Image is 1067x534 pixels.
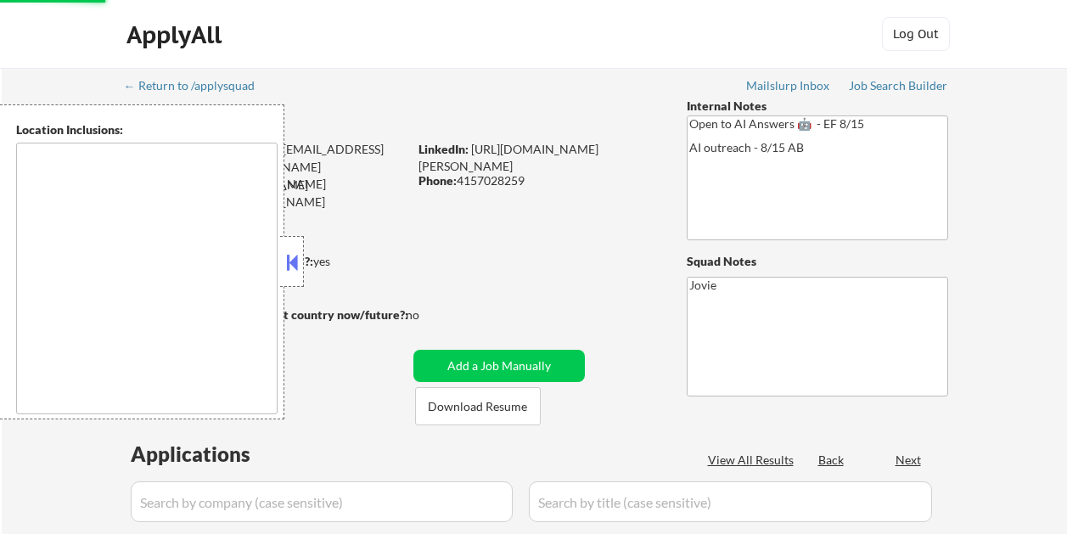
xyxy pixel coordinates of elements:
[746,79,831,96] a: Mailslurp Inbox
[418,142,469,156] strong: LinkedIn:
[687,253,948,270] div: Squad Notes
[131,444,299,464] div: Applications
[818,452,845,469] div: Back
[124,80,271,92] div: ← Return to /applysquad
[131,481,513,522] input: Search by company (case sensitive)
[418,173,457,188] strong: Phone:
[746,80,831,92] div: Mailslurp Inbox
[882,17,950,51] button: Log Out
[415,387,541,425] button: Download Resume
[126,20,227,49] div: ApplyAll
[406,306,454,323] div: no
[124,79,271,96] a: ← Return to /applysquad
[418,142,598,173] a: [URL][DOMAIN_NAME][PERSON_NAME]
[687,98,948,115] div: Internal Notes
[413,350,585,382] button: Add a Job Manually
[418,172,659,189] div: 4157028259
[896,452,923,469] div: Next
[849,80,948,92] div: Job Search Builder
[16,121,278,138] div: Location Inclusions:
[708,452,799,469] div: View All Results
[529,481,932,522] input: Search by title (case sensitive)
